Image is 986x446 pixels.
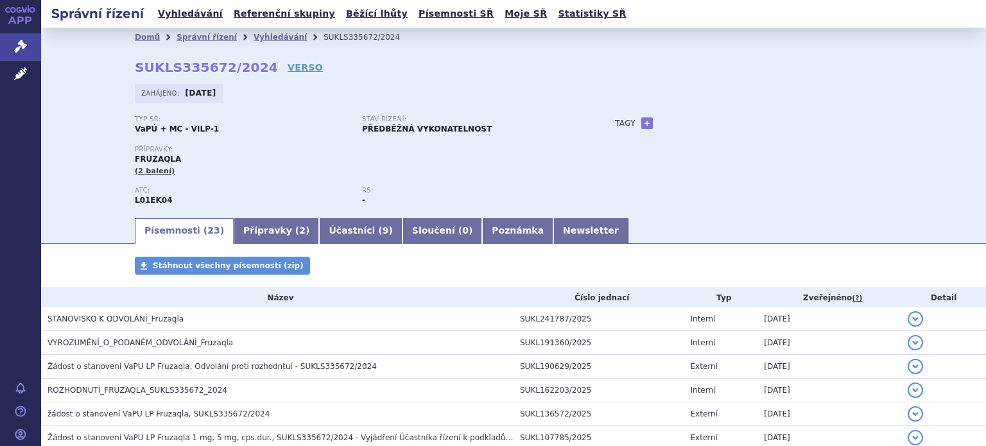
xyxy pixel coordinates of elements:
[135,60,278,75] strong: SUKLS335672/2024
[514,307,684,331] td: SUKL241787/2025
[135,187,349,194] p: ATC:
[501,5,551,22] a: Moje SŘ
[482,218,553,244] a: Poznámka
[48,362,377,371] span: Žádost o stanovení VaPU LP Fruzaqla, Odvolání proti rozhodntuí - SUKLS335672/2024
[908,430,923,445] button: detail
[908,406,923,422] button: detail
[230,5,339,22] a: Referenční skupiny
[362,124,492,133] strong: PŘEDBĚŽNÁ VYKONATELNOST
[908,382,923,398] button: detail
[362,116,576,123] p: Stav řízení:
[852,294,862,303] abbr: (?)
[135,33,160,42] a: Domů
[135,196,173,205] strong: FRUCHINTINIB
[362,187,576,194] p: RS:
[691,362,718,371] span: Externí
[514,402,684,426] td: SUKL136572/2025
[135,146,589,153] p: Přípravky:
[135,257,310,275] a: Stáhnout všechny písemnosti (zip)
[684,288,758,307] th: Typ
[553,218,628,244] a: Newsletter
[299,225,306,236] span: 2
[691,338,716,347] span: Interní
[757,402,901,426] td: [DATE]
[135,124,219,133] strong: VaPÚ + MC - VILP-1
[135,167,175,175] span: (2 balení)
[48,314,184,323] span: STANOVISKO K ODVOLÁNÍ_Fruzaqla
[514,331,684,355] td: SUKL191360/2025
[362,196,365,205] strong: -
[135,116,349,123] p: Typ SŘ:
[908,359,923,374] button: detail
[641,117,653,129] a: +
[514,355,684,379] td: SUKL190629/2025
[691,409,718,418] span: Externí
[288,61,323,74] a: VERSO
[757,307,901,331] td: [DATE]
[757,331,901,355] td: [DATE]
[177,33,237,42] a: Správní řízení
[691,314,716,323] span: Interní
[462,225,469,236] span: 0
[324,28,417,47] li: SUKLS335672/2024
[153,261,304,270] span: Stáhnout všechny písemnosti (zip)
[514,288,684,307] th: Číslo jednací
[908,335,923,350] button: detail
[342,5,411,22] a: Běžící lhůty
[402,218,482,244] a: Sloučení (0)
[757,355,901,379] td: [DATE]
[254,33,307,42] a: Vyhledávání
[48,409,270,418] span: žádost o stanovení VaPU LP Fruzaqla, SUKLS335672/2024
[141,88,182,98] span: Zahájeno:
[908,311,923,327] button: detail
[691,386,716,395] span: Interní
[757,288,901,307] th: Zveřejněno
[691,433,718,442] span: Externí
[154,5,227,22] a: Vyhledávání
[757,379,901,402] td: [DATE]
[514,379,684,402] td: SUKL162203/2025
[135,155,181,164] span: FRUZAQLA
[615,116,636,131] h3: Tagy
[901,288,986,307] th: Detail
[41,288,514,307] th: Název
[48,433,600,442] span: Žádost o stanovení VaPU LP Fruzaqla 1 mg, 5 mg, cps.dur., SUKLS335672/2024 - Vyjádření Účastníka ...
[554,5,630,22] a: Statistiky SŘ
[415,5,497,22] a: Písemnosti SŘ
[135,218,234,244] a: Písemnosti (23)
[207,225,220,236] span: 23
[41,4,154,22] h2: Správní řízení
[48,338,233,347] span: VYROZUMĚNÍ_O_PODANÉM_ODVOLÁNÍ_Fruzaqla
[186,89,216,98] strong: [DATE]
[383,225,389,236] span: 9
[319,218,402,244] a: Účastníci (9)
[234,218,319,244] a: Přípravky (2)
[48,386,227,395] span: ROZHODNUTÍ_FRUZAQLA_SUKLS335672_2024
